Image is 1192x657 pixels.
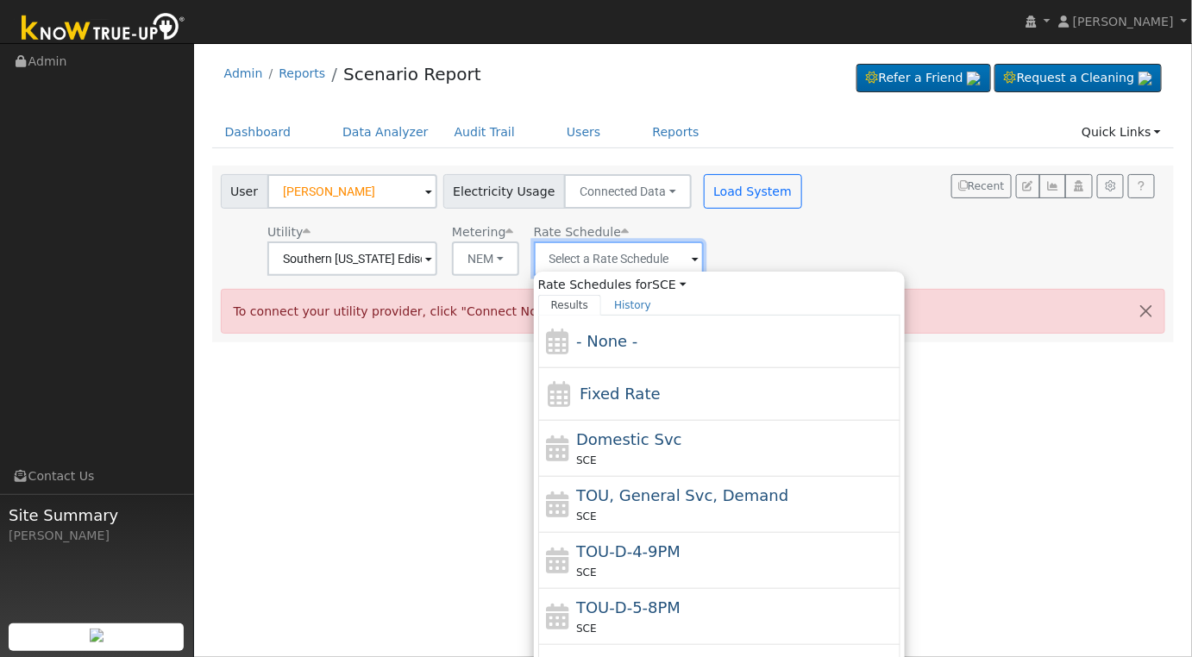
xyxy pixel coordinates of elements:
[554,116,614,148] a: Users
[576,598,681,616] span: TOU-D-5-8PM
[212,116,304,148] a: Dashboard
[576,430,682,448] span: Domestic Service
[1128,174,1155,198] a: Help Link
[1097,174,1124,198] button: Settings
[442,116,528,148] a: Audit Trail
[1016,174,1040,198] button: Edit User
[13,9,194,48] img: Know True-Up
[267,174,437,209] input: Select a User
[221,174,268,209] span: User
[90,629,104,642] img: retrieve
[1039,174,1066,198] button: Multi-Series Graph
[576,566,597,579] span: SCE
[267,223,437,241] div: Utility
[856,64,991,93] a: Refer a Friend
[343,64,481,84] a: Scenario Report
[329,116,442,148] a: Data Analyzer
[564,174,692,209] button: Connected Data
[601,295,664,316] a: History
[576,542,681,560] span: TOU-D-4-9PM
[534,241,704,276] input: Select a Rate Schedule
[951,174,1012,198] button: Recent
[1069,116,1174,148] a: Quick Links
[580,385,661,403] span: Fixed Rate
[1139,72,1152,85] img: retrieve
[267,241,437,276] input: Select a Utility
[652,278,686,291] a: SCE
[1065,174,1092,198] button: Login As
[576,454,597,466] span: SCE
[538,295,602,316] a: Results
[9,527,185,545] div: [PERSON_NAME]
[1073,15,1174,28] span: [PERSON_NAME]
[576,486,788,504] span: Time of Use, General Service, Demand Metered, Critical Peak Option: TOU-GS-2 CPP, Three Phase (2k...
[279,66,325,80] a: Reports
[534,225,629,239] span: Alias: None
[452,223,519,241] div: Metering
[452,241,519,276] button: NEM
[1128,290,1164,332] button: Close
[538,276,687,294] span: Rate Schedules for
[576,510,597,522] span: SCE
[704,174,802,209] button: Load System
[576,623,597,635] span: SCE
[224,66,263,80] a: Admin
[443,174,565,209] span: Electricity Usage
[9,504,185,527] span: Site Summary
[967,72,981,85] img: retrieve
[640,116,712,148] a: Reports
[994,64,1162,93] a: Request a Cleaning
[576,332,637,350] span: - None -
[234,304,553,318] span: To connect your utility provider, click "Connect Now"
